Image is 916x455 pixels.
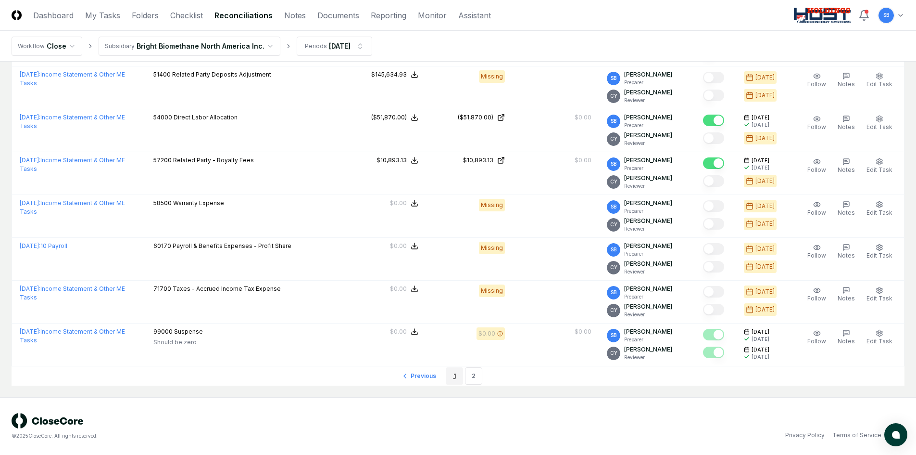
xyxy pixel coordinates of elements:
button: Follow [805,199,828,219]
span: [DATE] [752,114,769,121]
div: [DATE] [755,262,775,271]
div: Missing [479,285,505,297]
div: [DATE] [755,73,775,82]
span: Notes [838,338,855,345]
button: Mark complete [703,347,724,358]
button: Follow [805,70,828,91]
span: Notes [838,123,855,130]
span: Edit Task [866,209,892,216]
p: [PERSON_NAME] [624,156,672,165]
div: $0.00 [478,329,495,338]
span: SB [611,75,616,82]
button: Edit Task [865,285,894,305]
span: Follow [807,295,826,302]
a: Documents [317,10,359,21]
button: Mark complete [703,132,724,144]
span: [DATE] : [20,71,40,78]
a: Checklist [170,10,203,21]
span: Follow [807,80,826,88]
span: CY [610,221,617,228]
button: $145,634.93 [371,70,418,79]
p: [PERSON_NAME] [624,131,672,140]
div: [DATE] [755,220,775,228]
a: Reconciliations [214,10,273,21]
span: Edit Task [866,295,892,302]
button: Mark complete [703,329,724,340]
div: $10,893.13 [376,156,407,165]
div: [DATE] [755,287,775,296]
span: [DATE] : [20,156,40,164]
button: Notes [836,242,857,262]
a: [DATE]:Income Statement & Other ME Tasks [20,71,125,87]
p: Reviewer [624,225,672,233]
button: Mark complete [703,175,724,187]
span: [DATE] : [20,114,40,121]
button: Mark complete [703,243,724,255]
p: [PERSON_NAME] [624,285,672,293]
p: Preparer [624,293,672,300]
span: SB [611,117,616,125]
button: Mark complete [703,200,724,212]
div: [DATE] [755,134,775,143]
button: Notes [836,199,857,219]
button: Notes [836,156,857,176]
a: Assistant [458,10,491,21]
div: $0.00 [575,113,591,122]
span: CY [610,264,617,271]
div: $0.00 [390,242,407,250]
div: [DATE] [755,305,775,314]
span: Edit Task [866,123,892,130]
span: CY [610,350,617,357]
button: Mark complete [703,218,724,230]
div: [DATE] [755,177,775,185]
img: Logo [12,10,22,20]
button: Mark complete [703,261,724,273]
span: CY [610,307,617,314]
span: Notes [838,80,855,88]
span: 58500 [153,199,172,207]
p: [PERSON_NAME] [624,199,672,208]
span: [DATE] : [20,199,40,207]
p: [PERSON_NAME] [624,113,672,122]
nav: breadcrumb [12,37,372,56]
button: Edit Task [865,242,894,262]
button: $0.00 [390,242,418,250]
span: [DATE] [752,346,769,353]
div: $0.00 [390,285,407,293]
a: ($51,870.00) [434,113,505,122]
a: [DATE]:Income Statement & Other ME Tasks [20,114,125,130]
span: Notes [838,166,855,173]
button: $0.00 [390,199,418,208]
div: $0.00 [390,199,407,208]
span: Follow [807,166,826,173]
div: $10,893.13 [463,156,493,165]
div: [DATE] [752,121,769,129]
div: Subsidiary [105,42,135,51]
button: Mark complete [703,304,724,315]
a: [DATE]:Income Statement & Other ME Tasks [20,156,125,172]
p: Reviewer [624,182,672,190]
div: $0.00 [390,327,407,336]
div: ($51,870.00) [458,113,493,122]
button: $0.00 [390,327,418,336]
span: Payroll & Benefits Expenses - Profit Share [173,242,291,249]
p: [PERSON_NAME] [624,88,672,97]
span: Edit Task [866,80,892,88]
button: Follow [805,113,828,133]
div: © 2025 CloseCore. All rights reserved. [12,432,458,440]
div: [DATE] [752,164,769,171]
p: [PERSON_NAME] [624,70,672,79]
p: [PERSON_NAME] [624,302,672,311]
button: Notes [836,70,857,91]
a: $10,893.13 [434,156,505,165]
div: $0.00 [575,327,591,336]
div: $145,634.93 [371,70,407,79]
p: Preparer [624,122,672,129]
span: [DATE] : [20,285,40,292]
span: 60170 [153,242,171,249]
p: [PERSON_NAME] [624,174,672,182]
span: Suspense [174,328,203,335]
a: Notes [284,10,306,21]
span: SB [611,203,616,210]
a: Monitor [418,10,447,21]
